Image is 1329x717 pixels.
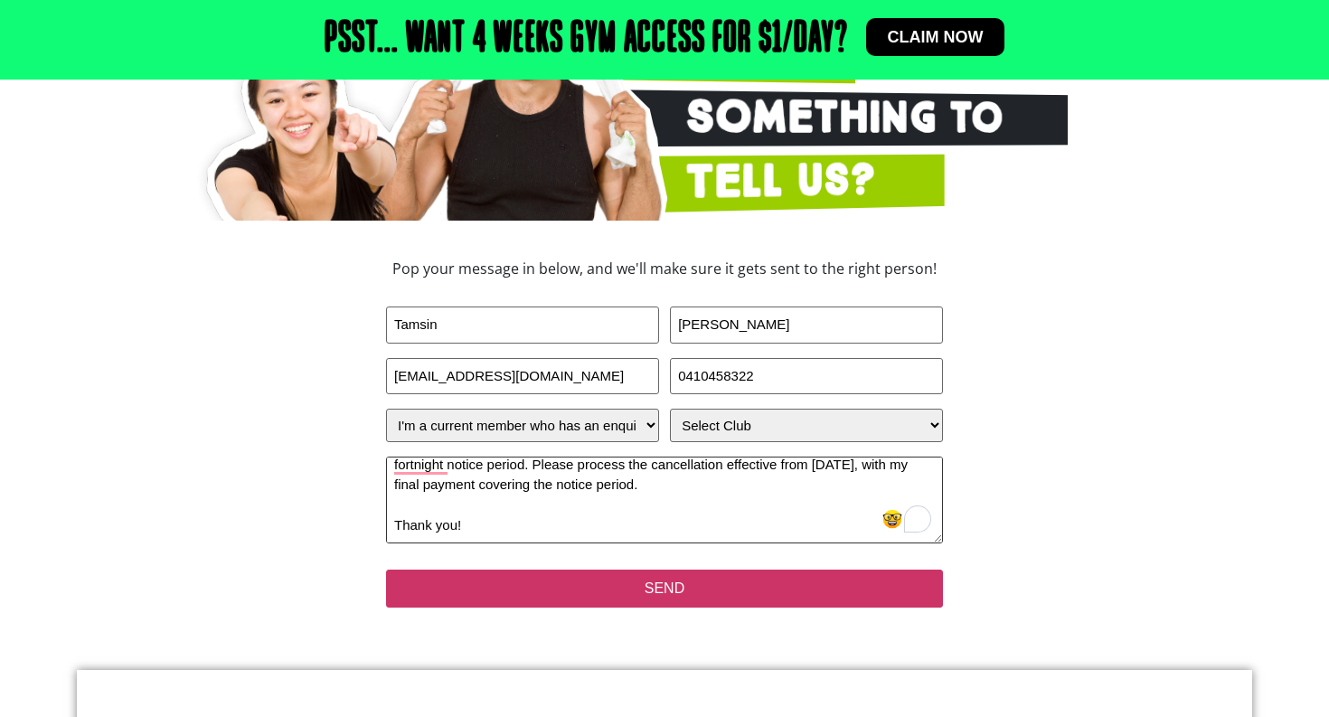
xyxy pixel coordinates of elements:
input: PHONE [670,358,943,395]
h2: Psst... Want 4 weeks gym access for $1/day? [325,18,848,61]
a: Claim now [866,18,1005,56]
input: FIRST NAME [386,307,659,344]
span: Claim now [888,29,984,45]
input: LAST NAME [670,307,943,344]
h3: Pop your message in below, and we'll make sure it gets sent to the right person! [267,261,1062,276]
input: SEND [386,570,943,608]
textarea: To enrich screen reader interactions, please activate Accessibility in Grammarly extension settings [386,457,943,543]
input: Email [386,358,659,395]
